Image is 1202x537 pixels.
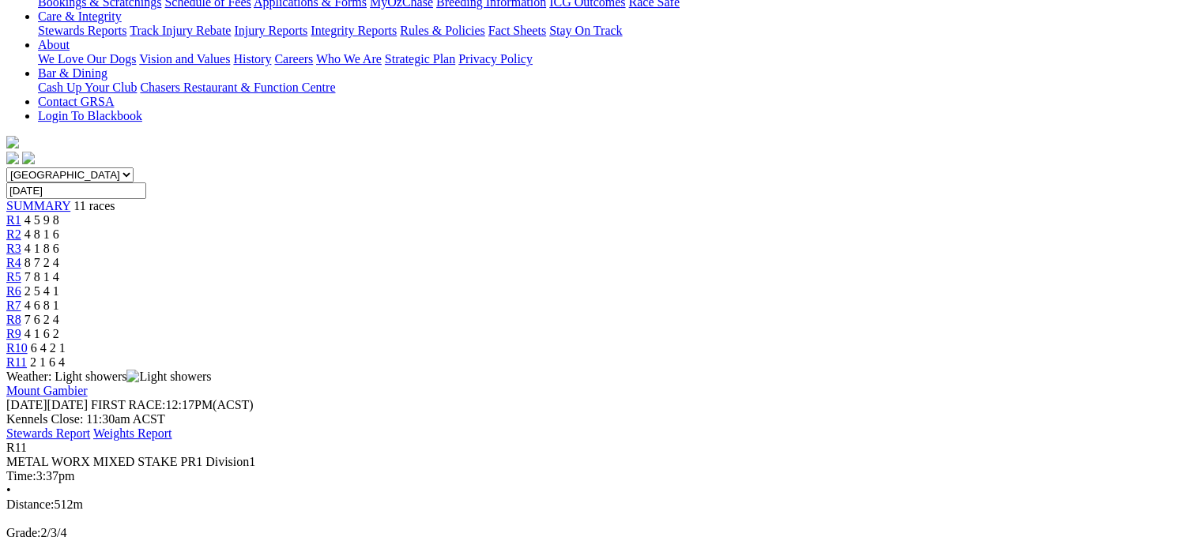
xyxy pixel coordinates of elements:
[6,355,27,369] a: R11
[38,52,136,66] a: We Love Our Dogs
[130,24,231,37] a: Track Injury Rebate
[6,455,1196,469] div: METAL WORX MIXED STAKE PR1 Division1
[6,313,21,326] a: R8
[311,24,397,37] a: Integrity Reports
[38,24,126,37] a: Stewards Reports
[73,199,115,212] span: 11 races
[6,398,88,411] span: [DATE]
[31,341,66,355] span: 6 4 2 1
[6,469,1196,483] div: 3:37pm
[316,52,382,66] a: Who We Are
[549,24,622,37] a: Stay On Track
[6,152,19,164] img: facebook.svg
[38,81,1196,95] div: Bar & Dining
[6,256,21,269] a: R4
[24,242,59,255] span: 4 1 8 6
[139,52,230,66] a: Vision and Values
[24,256,59,269] span: 8 7 2 4
[91,398,254,411] span: 12:17PM(ACST)
[38,9,122,23] a: Care & Integrity
[234,24,307,37] a: Injury Reports
[6,270,21,284] a: R5
[24,313,59,326] span: 7 6 2 4
[140,81,335,94] a: Chasers Restaurant & Function Centre
[38,38,70,51] a: About
[6,483,11,497] span: •
[233,52,271,66] a: History
[6,341,28,355] a: R10
[6,370,212,383] span: Weather: Light showers
[24,213,59,227] span: 4 5 9 8
[24,327,59,340] span: 4 1 6 2
[91,398,165,411] span: FIRST RACE:
[24,299,59,312] span: 4 6 8 1
[6,213,21,227] a: R1
[6,284,21,298] a: R6
[6,199,70,212] a: SUMMARY
[24,284,59,298] span: 2 5 4 1
[6,327,21,340] a: R9
[38,66,107,80] a: Bar & Dining
[38,81,137,94] a: Cash Up Your Club
[22,152,35,164] img: twitter.svg
[488,24,546,37] a: Fact Sheets
[24,270,59,284] span: 7 8 1 4
[6,412,1196,426] div: Kennels Close: 11:30am ACST
[30,355,65,369] span: 2 1 6 4
[6,398,47,411] span: [DATE]
[400,24,485,37] a: Rules & Policies
[6,469,36,483] span: Time:
[6,498,1196,512] div: 512m
[6,426,90,440] a: Stewards Report
[6,441,27,454] span: R11
[126,370,211,384] img: Light showers
[93,426,172,440] a: Weights Report
[6,498,54,511] span: Distance:
[6,299,21,312] a: R7
[385,52,455,66] a: Strategic Plan
[6,384,88,397] a: Mount Gambier
[38,24,1196,38] div: Care & Integrity
[38,52,1196,66] div: About
[458,52,533,66] a: Privacy Policy
[6,136,19,148] img: logo-grsa-white.png
[274,52,313,66] a: Careers
[6,182,146,199] input: Select date
[24,227,59,241] span: 4 8 1 6
[38,95,114,108] a: Contact GRSA
[6,242,21,255] a: R3
[6,227,21,241] a: R2
[38,109,142,122] a: Login To Blackbook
